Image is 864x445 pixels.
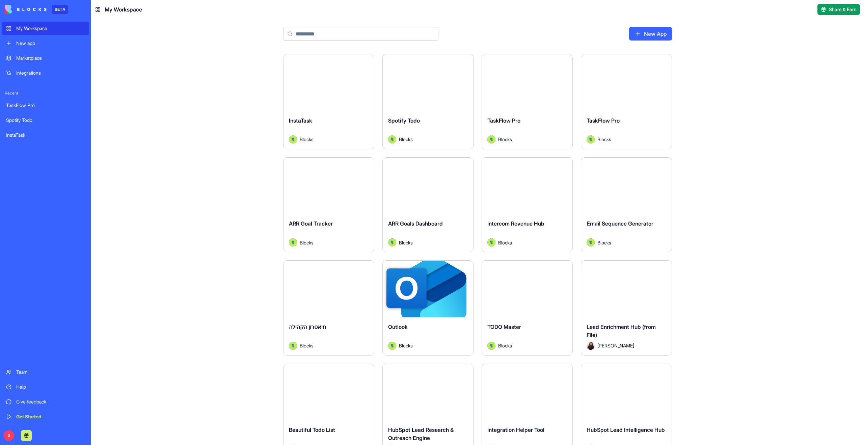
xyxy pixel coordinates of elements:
span: Blocks [300,239,314,246]
img: logo [5,5,47,14]
div: Integrations [16,70,85,76]
div: Help [16,384,85,390]
img: Avatar [587,135,595,143]
a: Marketplace [2,51,89,65]
img: Avatar [289,135,297,143]
span: Blocks [399,342,413,349]
a: Give feedback [2,395,89,409]
span: HubSpot Lead Research & Outreach Engine [388,426,454,441]
a: My Workspace [2,22,89,35]
a: Spotify Todo [2,113,89,127]
a: Team [2,365,89,379]
span: Email Sequence Generator [587,220,653,227]
span: InstaTask [289,117,312,124]
span: תיאטרון הקהילה [289,323,326,330]
span: TaskFlow Pro [587,117,620,124]
span: S [3,430,14,441]
span: Blocks [597,239,611,246]
a: Lead Enrichment Hub (from File)Avatar[PERSON_NAME] [581,260,672,356]
img: Avatar [388,238,396,246]
a: Email Sequence GeneratorAvatarBlocks [581,157,672,253]
img: Avatar [487,342,495,350]
span: Recent [2,90,89,96]
a: Integrations [2,66,89,80]
a: TaskFlow Pro [2,99,89,112]
span: Integration Helper Tool [487,426,544,433]
span: Intercom Revenue Hub [487,220,544,227]
img: Avatar [587,238,595,246]
span: Blocks [300,342,314,349]
div: Get Started [16,413,85,420]
span: Spotify Todo [388,117,420,124]
span: Blocks [300,136,314,143]
span: ARR Goal Tracker [289,220,333,227]
div: Give feedback [16,398,85,405]
span: Blocks [498,342,512,349]
span: Blocks [399,136,413,143]
a: TaskFlow ProAvatarBlocks [581,54,672,149]
img: Avatar [388,135,396,143]
span: Blocks [498,239,512,246]
span: Blocks [399,239,413,246]
div: Marketplace [16,55,85,61]
span: Blocks [498,136,512,143]
div: Spotify Todo [6,117,85,124]
div: New app [16,40,85,47]
span: Share & Earn [829,6,857,13]
a: New App [629,27,672,41]
a: OutlookAvatarBlocks [382,260,474,356]
a: Get Started [2,410,89,423]
a: Spotify TodoAvatarBlocks [382,54,474,149]
span: [PERSON_NAME] [597,342,634,349]
div: TaskFlow Pro [6,102,85,109]
div: BETA [52,5,68,14]
img: Avatar [487,238,495,246]
a: תיאטרון הקהילהAvatarBlocks [283,260,374,356]
img: Avatar [388,342,396,350]
span: Blocks [597,136,611,143]
span: Lead Enrichment Hub (from File) [587,323,656,338]
a: ARR Goals DashboardAvatarBlocks [382,157,474,253]
a: TODO MasterAvatarBlocks [482,260,573,356]
span: My Workspace [105,5,142,14]
span: ARR Goals Dashboard [388,220,443,227]
img: Avatar [487,135,495,143]
a: BETA [5,5,68,14]
img: Avatar [289,342,297,350]
span: Beautiful Todo List [289,426,335,433]
button: Share & Earn [817,4,860,15]
span: Outlook [388,323,408,330]
span: TaskFlow Pro [487,117,520,124]
div: InstaTask [6,132,85,138]
div: Team [16,369,85,375]
div: My Workspace [16,25,85,32]
span: TODO Master [487,323,521,330]
a: Intercom Revenue HubAvatarBlocks [482,157,573,253]
a: InstaTaskAvatarBlocks [283,54,374,149]
a: ARR Goal TrackerAvatarBlocks [283,157,374,253]
a: TaskFlow ProAvatarBlocks [482,54,573,149]
a: InstaTask [2,128,89,142]
img: Avatar [587,342,595,350]
a: New app [2,36,89,50]
a: Help [2,380,89,394]
img: Avatar [289,238,297,246]
span: HubSpot Lead Intelligence Hub [587,426,665,433]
